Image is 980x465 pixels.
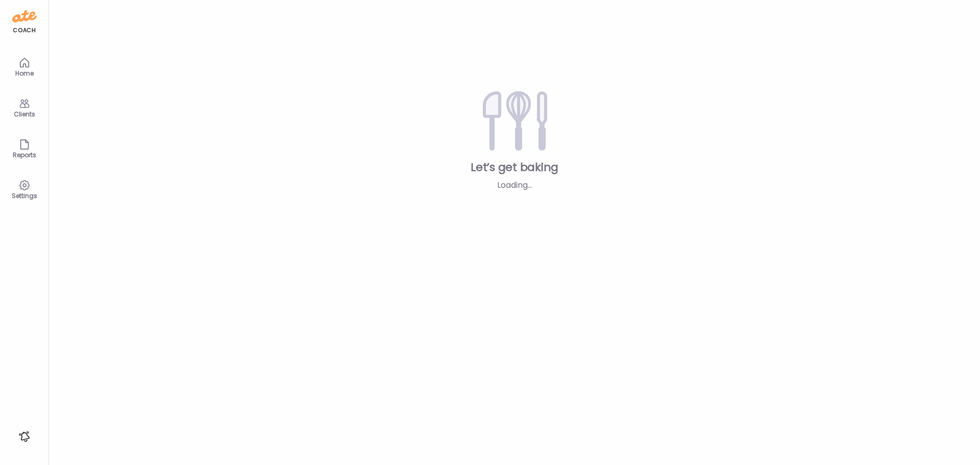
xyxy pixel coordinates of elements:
[6,111,43,117] div: Clients
[13,26,36,35] div: coach
[6,192,43,199] div: Settings
[444,179,586,191] div: Loading...
[6,70,43,77] div: Home
[65,160,964,175] div: Let’s get baking
[12,8,37,25] img: ate
[6,152,43,158] div: Reports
